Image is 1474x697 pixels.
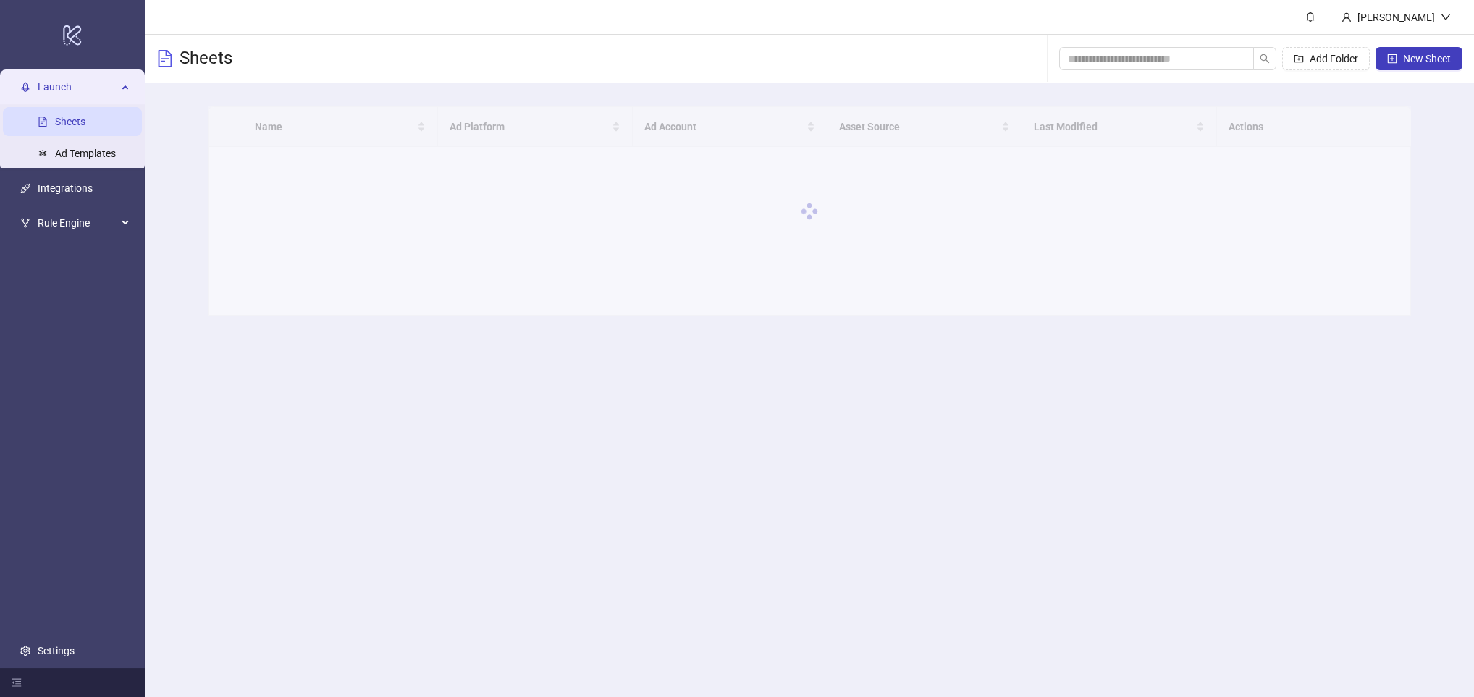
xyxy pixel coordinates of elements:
a: Integrations [38,182,93,194]
span: Launch [38,72,117,101]
span: plus-square [1387,54,1397,64]
span: fork [20,218,30,228]
span: file-text [156,50,174,67]
button: New Sheet [1376,47,1462,70]
a: Sheets [55,116,85,127]
span: folder-add [1294,54,1304,64]
span: down [1441,12,1451,22]
span: Rule Engine [38,208,117,237]
div: [PERSON_NAME] [1352,9,1441,25]
h3: Sheets [180,47,232,70]
a: Ad Templates [55,148,116,159]
span: Add Folder [1310,53,1358,64]
button: Add Folder [1282,47,1370,70]
span: rocket [20,82,30,92]
span: search [1260,54,1270,64]
span: menu-fold [12,677,22,688]
span: bell [1305,12,1315,22]
a: Settings [38,645,75,656]
span: New Sheet [1403,53,1451,64]
span: user [1342,12,1352,22]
